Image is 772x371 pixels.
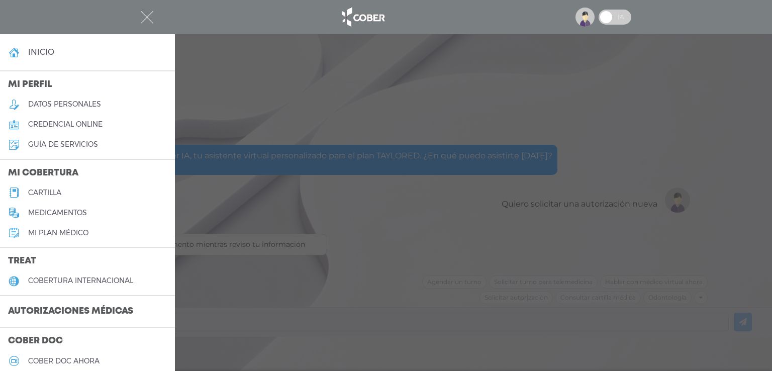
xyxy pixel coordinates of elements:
h5: cartilla [28,189,61,197]
h5: medicamentos [28,209,87,217]
img: logo_cober_home-white.png [336,5,389,29]
img: profile-placeholder.svg [575,8,595,27]
h5: guía de servicios [28,140,98,149]
h5: Cober doc ahora [28,357,100,365]
h5: credencial online [28,120,103,129]
h5: Mi plan médico [28,229,88,237]
h4: inicio [28,47,54,57]
h5: datos personales [28,100,101,109]
h5: cobertura internacional [28,276,133,285]
img: Cober_menu-close-white.svg [141,11,153,24]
